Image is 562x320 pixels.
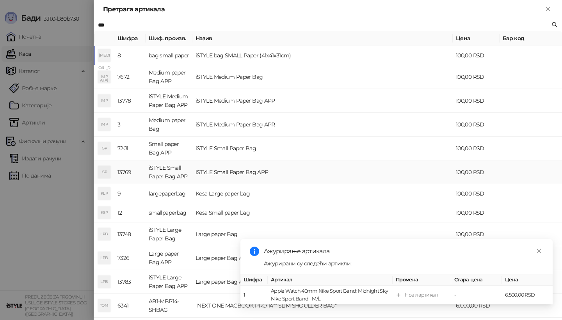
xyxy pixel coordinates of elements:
td: 100,00 RSD [453,160,500,184]
td: iSTYLE Medium Paper Bag APR [192,113,453,137]
div: IMP [98,71,110,83]
th: Шиф. произв. [146,31,192,46]
td: 6.500,00 RSD [502,286,553,305]
td: iSTYLE Medium Paper Bag APP [146,89,192,113]
td: 13783 [114,270,146,294]
div: Ажурирање артикала [264,247,543,256]
button: Close [543,5,553,14]
td: largepaperbag [146,184,192,203]
div: ISP [98,166,110,178]
div: KLP [98,187,110,200]
td: 3 [114,113,146,137]
div: "OM [98,299,110,312]
td: 100,00 RSD [453,203,500,222]
th: Цена [453,31,500,46]
th: Артикал [268,274,393,286]
td: 100,00 RSD [453,184,500,203]
div: Ажурирани су следећи артикли: [264,259,543,268]
td: - [451,286,502,305]
td: 13778 [114,89,146,113]
th: Назив [192,31,453,46]
td: iSTYLE bag SMALL Paper (41x41x31cm) [192,46,453,65]
td: "NEXT ONE MACBOOK PRO 14"" SLIM SHOULDER BAG" [192,294,453,318]
div: Нови артикал [405,291,438,299]
div: ISP [98,142,110,155]
td: iSTYLE Small Paper Bag APP [192,160,453,184]
td: 6341 [114,294,146,318]
a: Close [535,247,543,255]
td: Large paper Bag APP [192,270,453,294]
td: iSTYLE Medium Paper Bag [192,65,453,89]
td: Small paper Bag APP [146,137,192,160]
div: IMP [98,94,110,107]
td: 13769 [114,160,146,184]
div: LPB [98,228,110,240]
th: Шифра [240,274,268,286]
td: 100,00 RSD [453,46,500,65]
th: Шифра [114,31,146,46]
td: iSTYLE Small Paper Bag [192,137,453,160]
td: 12 [114,203,146,222]
td: 100,00 RSD [453,222,500,246]
td: 7326 [114,246,146,270]
td: smallpaperbag [146,203,192,222]
td: 7201 [114,137,146,160]
div: Претрага артикала [103,5,543,14]
td: Large paper Bag [192,222,453,246]
td: Kesa Small paper bag [192,203,453,222]
td: 100,00 RSD [453,113,500,137]
td: 100,00 RSD [453,89,500,113]
td: bag small paper [146,46,192,65]
div: LPB [98,252,110,264]
td: iSTYLE Large Paper Bag APP [146,270,192,294]
td: Medium paper Bag [146,113,192,137]
td: iSTYLE Small Paper Bag APP [146,160,192,184]
td: Large paper Bag APP [192,246,453,270]
td: 100,00 RSD [453,137,500,160]
td: Medium paper Bag APP [146,65,192,89]
div: LPB [98,276,110,288]
td: 7672 [114,65,146,89]
td: 1 [240,286,268,305]
td: 13748 [114,222,146,246]
div: [MEDICAL_DATA] [98,49,110,62]
th: Цена [502,274,553,286]
td: Apple Watch 40mm Nike Sport Band: Midnight Sky Nike Sport Band - M/L [268,286,393,305]
th: Стара цена [451,274,502,286]
th: Промена [393,274,451,286]
div: KSP [98,206,110,219]
td: 9 [114,184,146,203]
td: iSTYLE Large Paper Bag [146,222,192,246]
td: iSTYLE Medium Paper Bag APP [192,89,453,113]
td: AB1-MBP14-SHBAG [146,294,192,318]
span: close [536,248,542,254]
td: 100,00 RSD [453,65,500,89]
td: Kesa Large paper bag [192,184,453,203]
td: Large paper Bag APP [146,246,192,270]
th: Бар код [500,31,562,46]
div: IMP [98,118,110,131]
td: 8 [114,46,146,65]
span: info-circle [250,247,259,256]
